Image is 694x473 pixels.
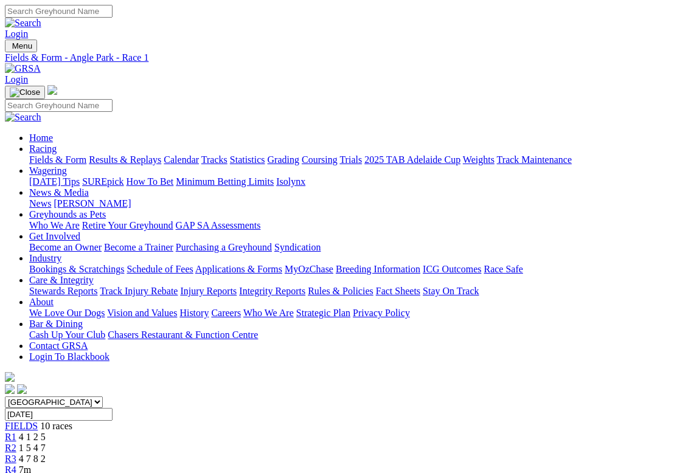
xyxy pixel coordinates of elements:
[29,154,86,165] a: Fields & Form
[353,308,410,318] a: Privacy Policy
[40,421,72,431] span: 10 races
[29,198,51,209] a: News
[29,275,94,285] a: Care & Integrity
[5,40,37,52] button: Toggle navigation
[274,242,321,252] a: Syndication
[5,29,28,39] a: Login
[47,85,57,95] img: logo-grsa-white.png
[29,176,689,187] div: Wagering
[19,432,46,442] span: 4 1 2 5
[29,297,54,307] a: About
[243,308,294,318] a: Who We Are
[29,286,689,297] div: Care & Integrity
[127,176,174,187] a: How To Bet
[5,432,16,442] a: R1
[107,308,177,318] a: Vision and Values
[497,154,572,165] a: Track Maintenance
[29,308,105,318] a: We Love Our Dogs
[19,443,46,453] span: 1 5 4 7
[12,41,32,50] span: Menu
[10,88,40,97] img: Close
[176,242,272,252] a: Purchasing a Greyhound
[5,384,15,394] img: facebook.svg
[164,154,199,165] a: Calendar
[89,154,161,165] a: Results & Replays
[29,220,80,230] a: Who We Are
[29,253,61,263] a: Industry
[5,443,16,453] a: R2
[5,372,15,382] img: logo-grsa-white.png
[29,319,83,329] a: Bar & Dining
[29,264,689,275] div: Industry
[423,264,481,274] a: ICG Outcomes
[463,154,494,165] a: Weights
[5,454,16,464] a: R3
[308,286,373,296] a: Rules & Policies
[29,143,57,154] a: Racing
[5,112,41,123] img: Search
[180,286,237,296] a: Injury Reports
[29,330,105,340] a: Cash Up Your Club
[176,176,274,187] a: Minimum Betting Limits
[29,242,689,253] div: Get Involved
[29,220,689,231] div: Greyhounds as Pets
[211,308,241,318] a: Careers
[336,264,420,274] a: Breeding Information
[29,286,97,296] a: Stewards Reports
[285,264,333,274] a: MyOzChase
[108,330,258,340] a: Chasers Restaurant & Function Centre
[5,99,113,112] input: Search
[29,330,689,340] div: Bar & Dining
[195,264,282,274] a: Applications & Forms
[29,133,53,143] a: Home
[268,154,299,165] a: Grading
[29,308,689,319] div: About
[5,18,41,29] img: Search
[176,220,261,230] a: GAP SA Assessments
[127,264,193,274] a: Schedule of Fees
[5,86,45,99] button: Toggle navigation
[5,5,113,18] input: Search
[29,187,89,198] a: News & Media
[5,408,113,421] input: Select date
[29,176,80,187] a: [DATE] Tips
[29,340,88,351] a: Contact GRSA
[5,421,38,431] a: FIELDS
[201,154,227,165] a: Tracks
[29,198,689,209] div: News & Media
[29,165,67,176] a: Wagering
[5,63,41,74] img: GRSA
[296,308,350,318] a: Strategic Plan
[19,454,46,464] span: 4 7 8 2
[230,154,265,165] a: Statistics
[364,154,460,165] a: 2025 TAB Adelaide Cup
[29,351,109,362] a: Login To Blackbook
[100,286,178,296] a: Track Injury Rebate
[54,198,131,209] a: [PERSON_NAME]
[339,154,362,165] a: Trials
[376,286,420,296] a: Fact Sheets
[29,242,102,252] a: Become an Owner
[104,242,173,252] a: Become a Trainer
[29,154,689,165] div: Racing
[82,176,123,187] a: SUREpick
[29,264,124,274] a: Bookings & Scratchings
[423,286,479,296] a: Stay On Track
[5,74,28,85] a: Login
[239,286,305,296] a: Integrity Reports
[179,308,209,318] a: History
[17,384,27,394] img: twitter.svg
[5,52,689,63] a: Fields & Form - Angle Park - Race 1
[302,154,338,165] a: Coursing
[484,264,522,274] a: Race Safe
[29,231,80,241] a: Get Involved
[82,220,173,230] a: Retire Your Greyhound
[29,209,106,219] a: Greyhounds as Pets
[276,176,305,187] a: Isolynx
